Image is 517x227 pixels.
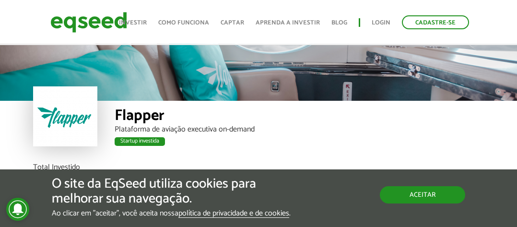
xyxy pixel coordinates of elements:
[178,210,289,218] a: política de privacidade e de cookies
[256,20,320,26] a: Aprenda a investir
[115,137,165,146] div: Startup investida
[52,209,300,218] p: Ao clicar em "aceitar", você aceita nossa .
[33,164,484,171] div: Total Investido
[119,20,147,26] a: Investir
[115,108,484,126] div: Flapper
[221,20,244,26] a: Captar
[372,20,390,26] a: Login
[115,126,484,133] div: Plataforma de aviação executiva on-demand
[158,20,209,26] a: Como funciona
[331,20,347,26] a: Blog
[50,10,127,35] img: EqSeed
[380,186,465,203] button: Aceitar
[402,15,469,29] a: Cadastre-se
[52,177,300,206] h5: O site da EqSeed utiliza cookies para melhorar sua navegação.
